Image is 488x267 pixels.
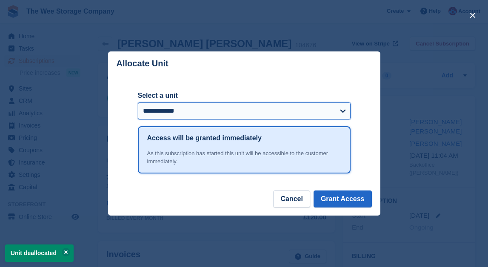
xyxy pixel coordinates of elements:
[147,149,341,166] div: As this subscription has started this unit will be accessible to the customer immediately.
[314,190,372,207] button: Grant Access
[138,91,351,101] label: Select a unit
[147,133,262,143] h1: Access will be granted immediately
[5,244,74,262] p: Unit deallocated
[466,9,479,22] button: close
[273,190,310,207] button: Cancel
[117,59,168,68] p: Allocate Unit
